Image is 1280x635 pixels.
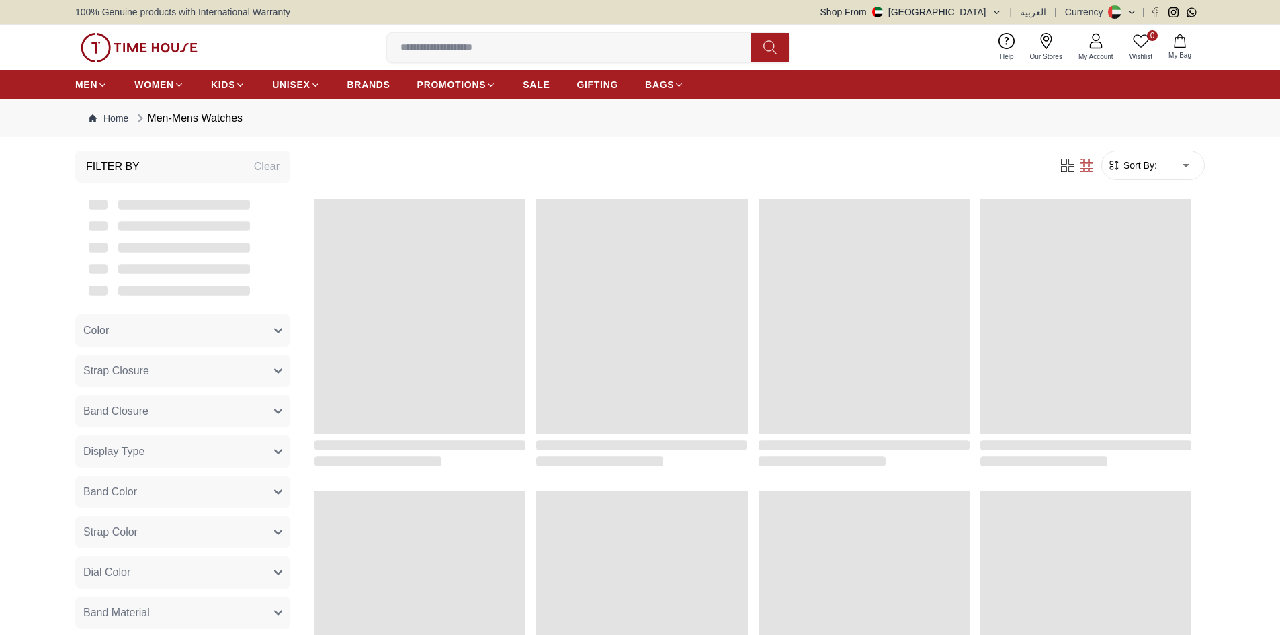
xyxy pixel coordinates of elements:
[347,78,390,91] span: BRANDS
[1168,7,1179,17] a: Instagram
[1020,5,1046,19] button: العربية
[1187,7,1197,17] a: Whatsapp
[272,78,310,91] span: UNISEX
[83,403,148,419] span: Band Closure
[1010,5,1013,19] span: |
[83,524,138,540] span: Strap Color
[1065,5,1109,19] div: Currency
[1142,5,1145,19] span: |
[83,363,149,379] span: Strap Closure
[1107,159,1157,172] button: Sort By:
[75,314,290,347] button: Color
[1054,5,1057,19] span: |
[1022,30,1070,65] a: Our Stores
[577,78,618,91] span: GIFTING
[75,435,290,468] button: Display Type
[75,73,108,97] a: MEN
[994,52,1019,62] span: Help
[75,556,290,589] button: Dial Color
[75,99,1205,137] nav: Breadcrumb
[134,110,243,126] div: Men-Mens Watches
[83,564,130,581] span: Dial Color
[211,73,245,97] a: KIDS
[254,159,280,175] div: Clear
[75,5,290,19] span: 100% Genuine products with International Warranty
[417,78,486,91] span: PROMOTIONS
[1025,52,1068,62] span: Our Stores
[1150,7,1160,17] a: Facebook
[1163,50,1197,60] span: My Bag
[75,597,290,629] button: Band Material
[75,476,290,508] button: Band Color
[75,355,290,387] button: Strap Closure
[523,78,550,91] span: SALE
[1160,32,1199,63] button: My Bag
[820,5,1002,19] button: Shop From[GEOGRAPHIC_DATA]
[83,605,150,621] span: Band Material
[134,73,184,97] a: WOMEN
[134,78,174,91] span: WOMEN
[81,33,198,62] img: ...
[272,73,320,97] a: UNISEX
[83,323,109,339] span: Color
[645,73,684,97] a: BAGS
[75,516,290,548] button: Strap Color
[1121,159,1157,172] span: Sort By:
[417,73,497,97] a: PROMOTIONS
[347,73,390,97] a: BRANDS
[75,395,290,427] button: Band Closure
[577,73,618,97] a: GIFTING
[86,159,140,175] h3: Filter By
[645,78,674,91] span: BAGS
[523,73,550,97] a: SALE
[1073,52,1119,62] span: My Account
[872,7,883,17] img: United Arab Emirates
[1121,30,1160,65] a: 0Wishlist
[1147,30,1158,41] span: 0
[83,484,137,500] span: Band Color
[211,78,235,91] span: KIDS
[89,112,128,125] a: Home
[992,30,1022,65] a: Help
[1124,52,1158,62] span: Wishlist
[83,443,144,460] span: Display Type
[75,78,97,91] span: MEN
